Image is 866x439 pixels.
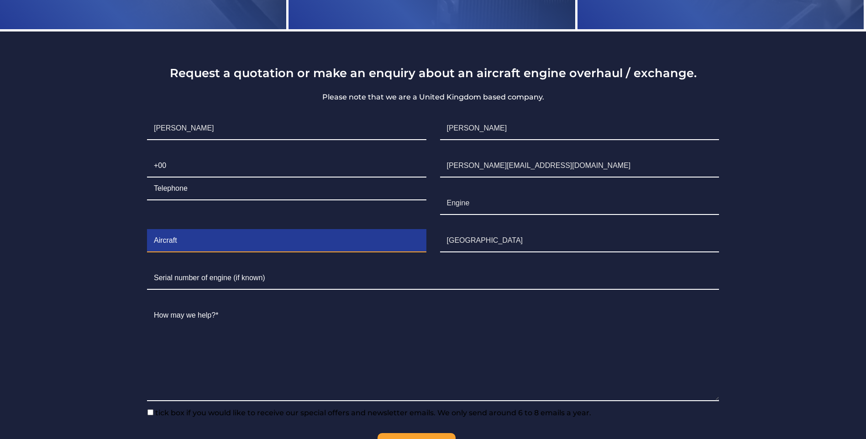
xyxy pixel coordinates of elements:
input: Email* [440,155,719,178]
p: Please note that we are a United Kingdom based company. [140,92,726,103]
input: Aircraft [147,230,426,252]
input: Serial number of engine (if known) [147,267,719,290]
input: Country the Engine is to be shipped from/to* [440,230,719,252]
input: First Name* [147,117,426,140]
span: tick box if you would like to receive our special offers and newsletter emails. We only send arou... [153,408,591,417]
input: tick box if you would like to receive our special offers and newsletter emails. We only send arou... [147,409,153,415]
h3: Request a quotation or make an enquiry about an aircraft engine overhaul / exchange. [140,66,726,80]
input: +00 [147,155,426,178]
input: Surname* [440,117,719,140]
input: Telephone [147,178,426,200]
